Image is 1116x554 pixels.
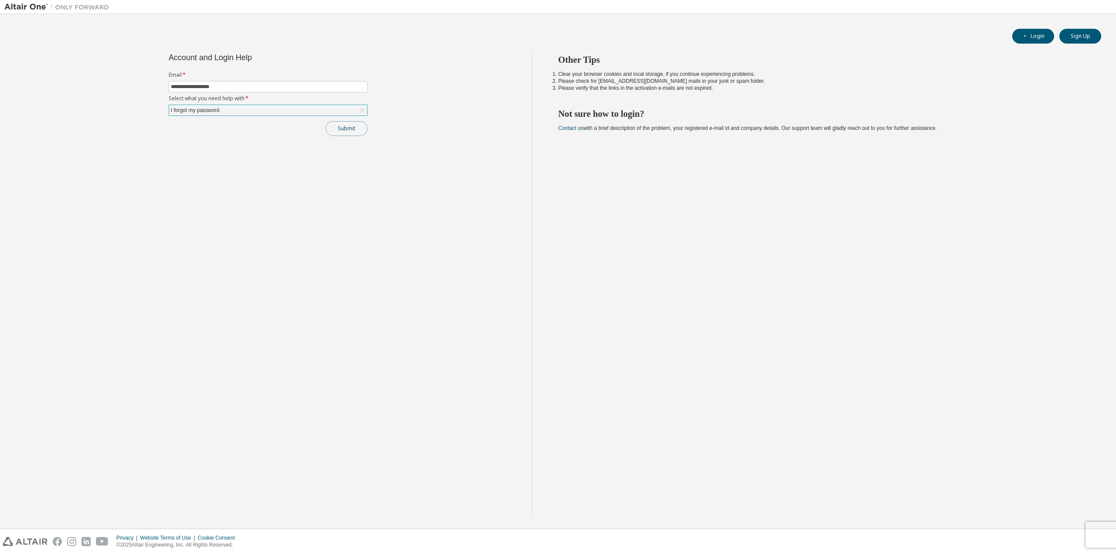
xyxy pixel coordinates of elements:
[170,105,221,115] div: I forgot my password
[116,534,140,541] div: Privacy
[558,54,1086,65] h2: Other Tips
[1012,29,1054,44] button: Login
[169,95,367,102] label: Select what you need help with
[1059,29,1101,44] button: Sign Up
[116,541,240,549] p: © 2025 Altair Engineering, Inc. All Rights Reserved.
[558,78,1086,85] li: Please check for [EMAIL_ADDRESS][DOMAIN_NAME] mails in your junk or spam folder.
[558,108,1086,119] h2: Not sure how to login?
[558,71,1086,78] li: Clear your browser cookies and local storage, if you continue experiencing problems.
[140,534,197,541] div: Website Terms of Use
[3,537,48,546] img: altair_logo.svg
[558,125,937,131] span: with a brief description of the problem, your registered e-mail id and company details. Our suppo...
[96,537,109,546] img: youtube.svg
[558,125,583,131] a: Contact us
[169,105,367,116] div: I forgot my password
[169,54,328,61] div: Account and Login Help
[197,534,240,541] div: Cookie Consent
[4,3,113,11] img: Altair One
[82,537,91,546] img: linkedin.svg
[169,71,367,78] label: Email
[53,537,62,546] img: facebook.svg
[326,121,367,136] button: Submit
[67,537,76,546] img: instagram.svg
[558,85,1086,92] li: Please verify that the links in the activation e-mails are not expired.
